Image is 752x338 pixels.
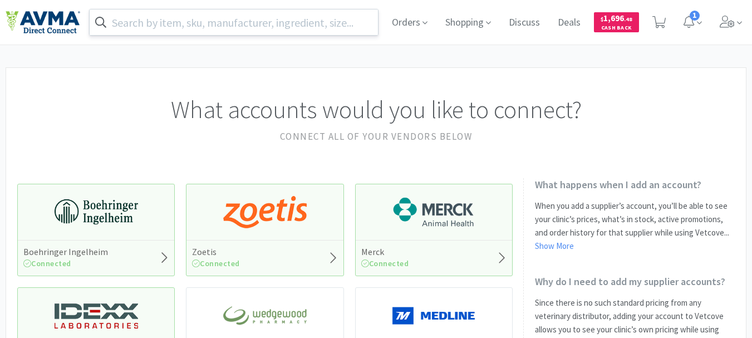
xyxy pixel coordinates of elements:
img: 730db3968b864e76bcafd0174db25112_22.png [55,195,138,229]
span: $ [601,16,603,23]
p: When you add a supplier’s account, you’ll be able to see your clinic’s prices, what’s in stock, a... [535,199,735,253]
a: Show More [535,241,574,251]
span: 1 [690,11,700,21]
img: e4e33dab9f054f5782a47901c742baa9_102.png [6,11,80,34]
a: Deals [553,18,585,28]
h2: Why do I need to add my supplier accounts? [535,275,735,288]
h2: What happens when I add an account? [535,178,735,191]
span: . 48 [624,16,632,23]
h5: Boehringer Ingelheim [23,246,108,258]
a: $1,696.48Cash Back [594,7,639,37]
span: Connected [192,258,240,268]
img: a673e5ab4e5e497494167fe422e9a3ab.png [223,195,307,229]
h1: What accounts would you like to connect? [17,90,735,129]
span: 1,696 [601,13,632,23]
img: 13250b0087d44d67bb1668360c5632f9_13.png [55,299,138,332]
span: Connected [23,258,71,268]
img: c5e4837445b04df48fad5728be87b7d7_8.png [223,299,307,332]
h5: Merck [361,246,409,258]
a: Discuss [504,18,544,28]
span: Connected [361,258,409,268]
img: 6d7abf38e3b8462597f4a2f88dede81e_176.png [392,195,475,229]
h5: Zoetis [192,246,240,258]
span: Cash Back [601,25,632,32]
h2: Connect all of your vendors below [17,129,735,144]
input: Search by item, sku, manufacturer, ingredient, size... [90,9,378,35]
img: a646391c64b94eb2892348a965bf03f3_134.png [392,299,475,332]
